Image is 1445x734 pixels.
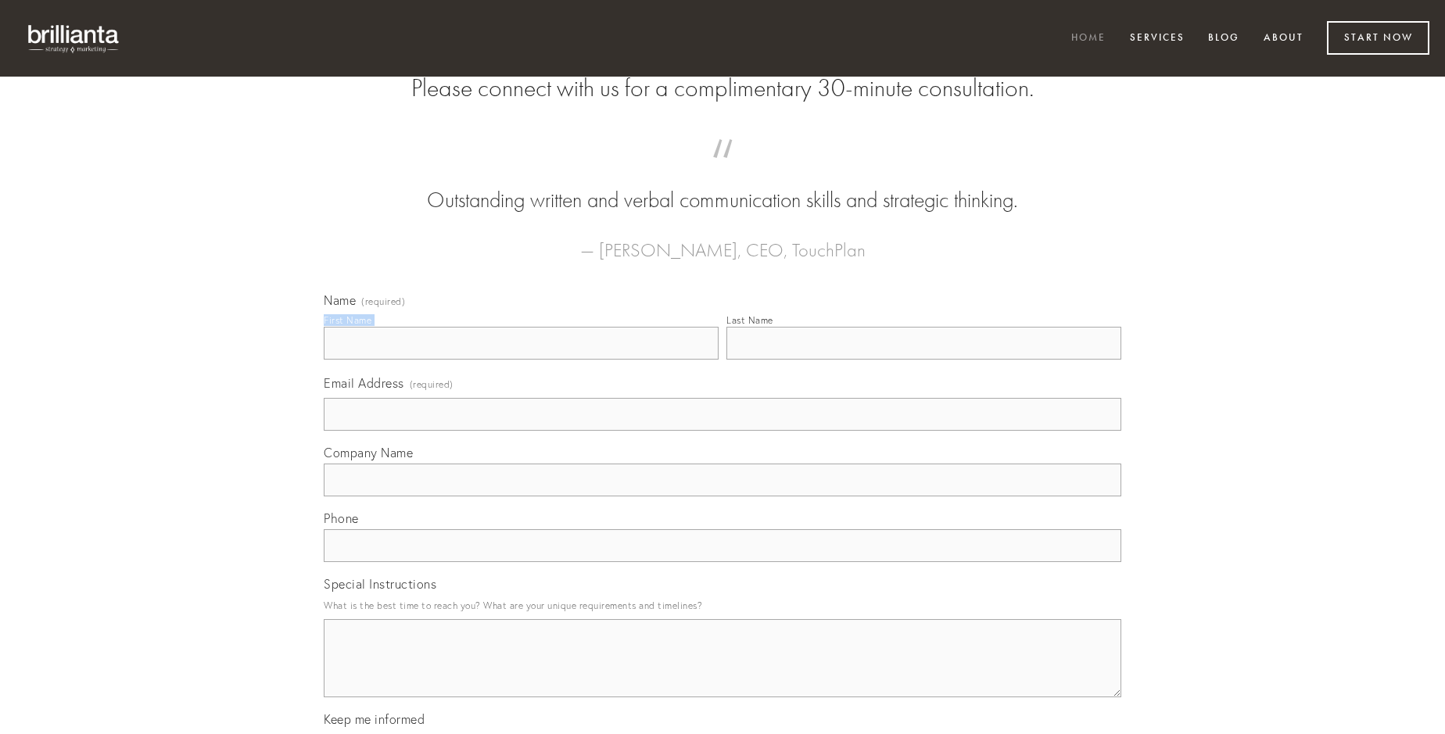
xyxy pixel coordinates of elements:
[324,73,1121,103] h2: Please connect with us for a complimentary 30-minute consultation.
[1120,26,1195,52] a: Services
[324,292,356,308] span: Name
[16,16,133,61] img: brillianta - research, strategy, marketing
[349,216,1096,266] figcaption: — [PERSON_NAME], CEO, TouchPlan
[324,445,413,460] span: Company Name
[1198,26,1250,52] a: Blog
[324,510,359,526] span: Phone
[1061,26,1116,52] a: Home
[361,297,405,306] span: (required)
[324,576,436,592] span: Special Instructions
[1253,26,1314,52] a: About
[324,314,371,326] div: First Name
[1327,21,1429,55] a: Start Now
[410,374,454,395] span: (required)
[349,155,1096,216] blockquote: Outstanding written and verbal communication skills and strategic thinking.
[726,314,773,326] div: Last Name
[324,711,425,727] span: Keep me informed
[324,595,1121,616] p: What is the best time to reach you? What are your unique requirements and timelines?
[324,375,404,391] span: Email Address
[349,155,1096,185] span: “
